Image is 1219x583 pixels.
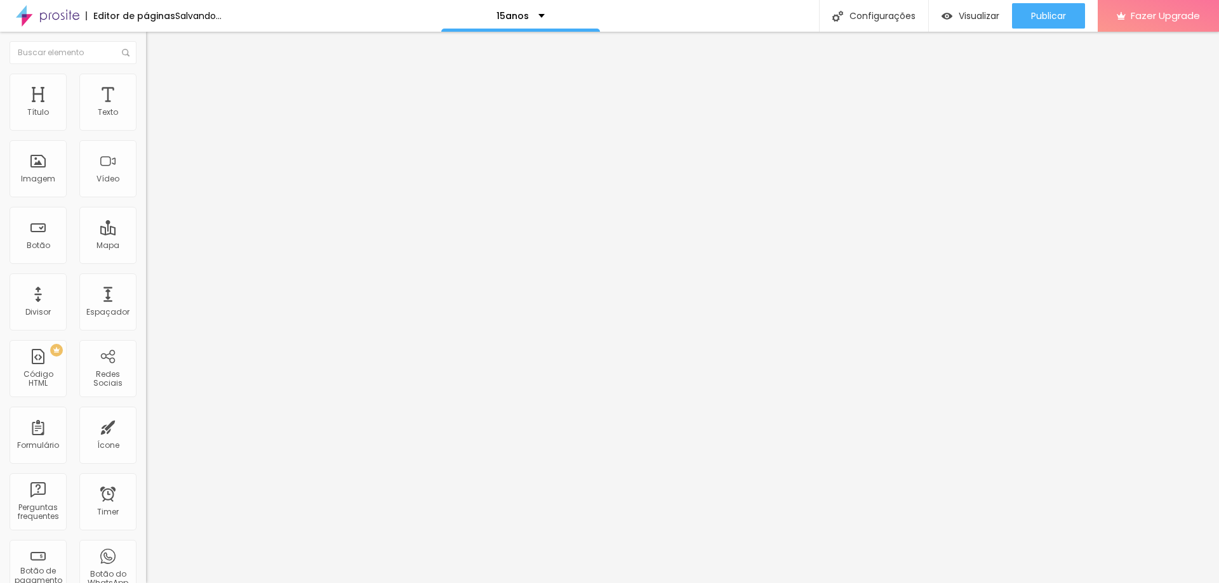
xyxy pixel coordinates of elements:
input: Buscar elemento [10,41,137,64]
div: Código HTML [13,370,63,388]
img: view-1.svg [942,11,952,22]
div: Texto [98,108,118,117]
div: Ícone [97,441,119,450]
div: Timer [97,508,119,516]
div: Formulário [17,441,59,450]
div: Vídeo [97,174,119,183]
div: Espaçador [86,308,130,317]
div: Imagem [21,174,55,183]
p: 15anos [496,11,529,20]
div: Título [27,108,49,117]
div: Divisor [25,308,51,317]
span: Publicar [1031,11,1066,21]
div: Salvando... [175,11,222,20]
div: Mapa [97,241,119,250]
div: Botão [27,241,50,250]
div: Editor de páginas [86,11,175,20]
div: Perguntas frequentes [13,503,63,521]
button: Visualizar [929,3,1012,29]
iframe: Editor [146,32,1219,583]
img: Icone [832,11,843,22]
img: Icone [122,49,130,56]
span: Visualizar [959,11,999,21]
div: Redes Sociais [83,370,133,388]
span: Fazer Upgrade [1131,10,1200,21]
button: Publicar [1012,3,1085,29]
